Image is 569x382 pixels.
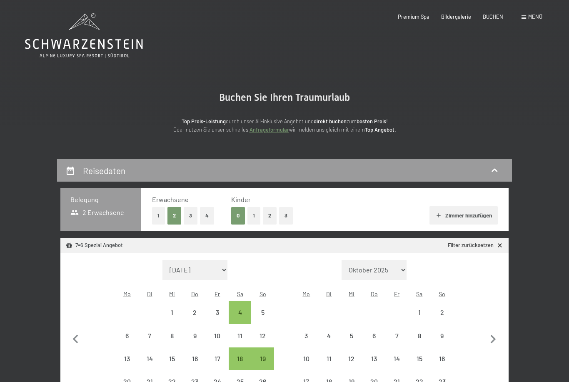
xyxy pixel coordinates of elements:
div: Anreise nicht möglich [408,301,431,324]
div: Fri Nov 07 2025 [385,325,408,347]
a: Filter zurücksetzen [448,242,503,249]
abbr: Sonntag [439,290,445,297]
div: 7=6 Spezial Angebot [66,242,123,249]
div: Anreise nicht möglich [340,325,363,347]
abbr: Mittwoch [349,290,354,297]
button: 3 [184,207,197,224]
div: 17 [207,355,228,376]
abbr: Sonntag [260,290,266,297]
abbr: Freitag [215,290,220,297]
div: Anreise nicht möglich [184,301,206,324]
div: Wed Nov 05 2025 [340,325,363,347]
div: 14 [386,355,407,376]
div: Tue Oct 14 2025 [138,347,161,370]
h2: Reisedaten [83,165,125,176]
button: 2 [167,207,181,224]
button: Zimmer hinzufügen [429,206,497,225]
div: Anreise nicht möglich [431,347,453,370]
div: Sat Oct 04 2025 [229,301,251,324]
div: Tue Nov 04 2025 [318,325,340,347]
span: 2 Erwachsene [70,208,124,217]
div: 9 [185,332,205,353]
div: 2 [185,309,205,330]
div: Tue Oct 07 2025 [138,325,161,347]
div: Sun Oct 19 2025 [251,347,274,370]
abbr: Montag [123,290,131,297]
span: Menü [528,13,542,20]
div: 8 [409,332,430,353]
div: Anreise nicht möglich [385,347,408,370]
div: Anreise möglich [229,347,251,370]
div: 16 [185,355,205,376]
div: Anreise möglich [251,347,274,370]
div: 6 [364,332,384,353]
div: 11 [319,355,339,376]
div: Sun Nov 09 2025 [431,325,453,347]
strong: Top Preis-Leistung [182,118,226,125]
a: Bildergalerie [441,13,471,20]
svg: Angebot/Paket [66,242,73,249]
div: Thu Oct 02 2025 [184,301,206,324]
div: Anreise nicht möglich [431,301,453,324]
div: Mon Nov 03 2025 [295,325,317,347]
abbr: Freitag [394,290,399,297]
strong: direkt buchen [314,118,347,125]
div: Fri Oct 10 2025 [206,325,229,347]
div: 12 [341,355,362,376]
span: Premium Spa [398,13,429,20]
div: 13 [117,355,137,376]
button: 2 [263,207,277,224]
div: Anreise nicht möglich [295,325,317,347]
div: Tue Nov 11 2025 [318,347,340,370]
div: Fri Nov 14 2025 [385,347,408,370]
div: Sat Oct 18 2025 [229,347,251,370]
div: Wed Oct 01 2025 [161,301,183,324]
div: 15 [162,355,182,376]
span: Kinder [231,195,251,203]
div: Anreise nicht möglich [251,325,274,347]
div: Sun Oct 12 2025 [251,325,274,347]
div: 10 [207,332,228,353]
h3: Belegung [70,195,131,204]
div: Thu Oct 16 2025 [184,347,206,370]
div: Sat Nov 01 2025 [408,301,431,324]
button: 3 [279,207,293,224]
abbr: Montag [302,290,310,297]
strong: besten Preis [357,118,386,125]
div: Mon Oct 13 2025 [116,347,138,370]
strong: Top Angebot. [365,126,396,133]
div: Mon Nov 10 2025 [295,347,317,370]
button: 4 [200,207,214,224]
div: Anreise nicht möglich [340,347,363,370]
div: 7 [386,332,407,353]
div: Anreise nicht möglich [116,347,138,370]
div: 6 [117,332,137,353]
div: Anreise nicht möglich [161,301,183,324]
div: Sun Nov 16 2025 [431,347,453,370]
div: Anreise nicht möglich [251,301,274,324]
div: Anreise nicht möglich [318,347,340,370]
p: durch unser All-inklusive Angebot und zum ! Oder nutzen Sie unser schnelles wir melden uns gleich... [118,117,451,134]
span: BUCHEN [483,13,503,20]
button: 1 [152,207,165,224]
div: Fri Oct 17 2025 [206,347,229,370]
div: Anreise nicht möglich [116,325,138,347]
span: Erwachsene [152,195,189,203]
div: 3 [296,332,317,353]
div: Wed Nov 12 2025 [340,347,363,370]
div: 15 [409,355,430,376]
button: 0 [231,207,245,224]
abbr: Samstag [237,290,243,297]
abbr: Dienstag [326,290,332,297]
div: 14 [139,355,160,376]
div: 13 [364,355,384,376]
div: Anreise nicht möglich [431,325,453,347]
div: 9 [432,332,452,353]
div: Anreise nicht möglich [161,325,183,347]
div: 18 [230,355,250,376]
a: Anfrageformular [250,126,289,133]
div: Mon Oct 06 2025 [116,325,138,347]
div: 5 [252,309,273,330]
div: Anreise nicht möglich [184,325,206,347]
div: Anreise möglich [229,301,251,324]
